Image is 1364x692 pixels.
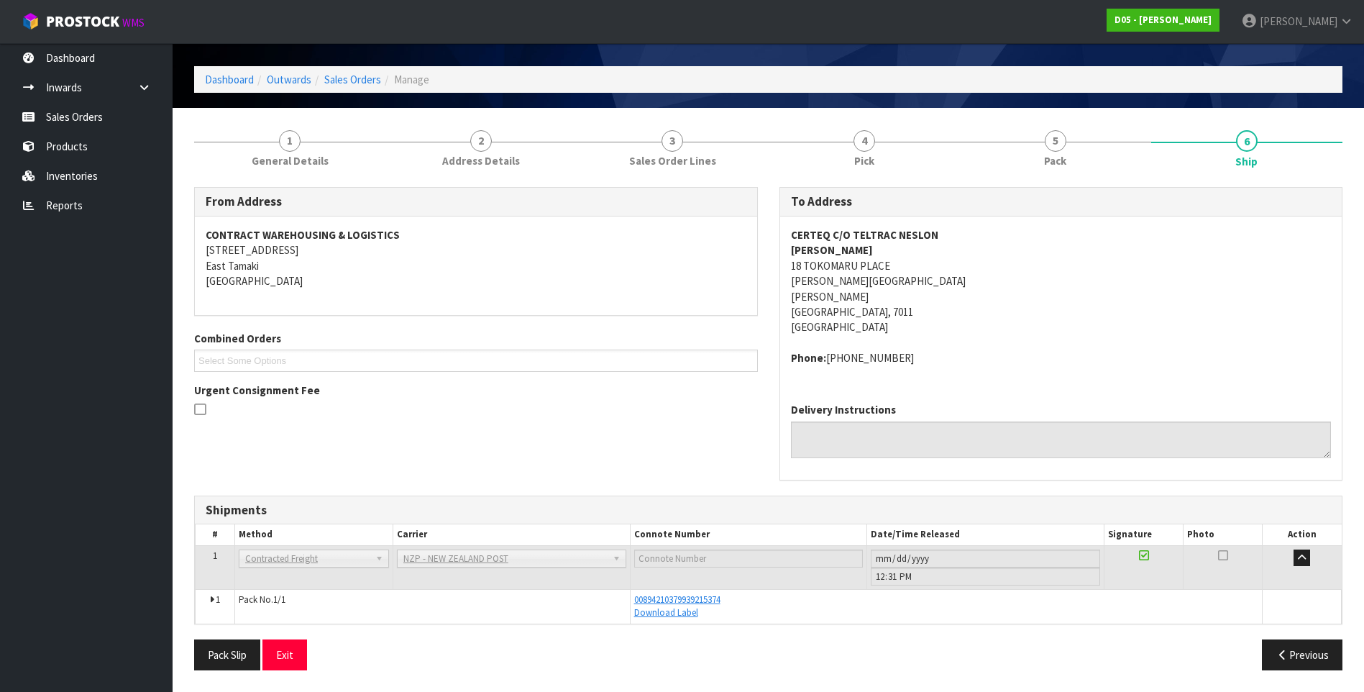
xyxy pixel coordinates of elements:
[22,12,40,30] img: cube-alt.png
[194,331,281,346] label: Combined Orders
[791,351,826,365] strong: phone
[216,593,220,606] span: 1
[205,73,254,86] a: Dashboard
[394,73,429,86] span: Manage
[267,73,311,86] a: Outwards
[867,524,1104,545] th: Date/Time Released
[234,524,393,545] th: Method
[1184,524,1263,545] th: Photo
[1104,524,1184,545] th: Signature
[634,550,864,568] input: Connote Number
[791,228,938,242] strong: CERTEQ C/O TELTRAC NESLON
[234,589,630,623] td: Pack No.
[791,243,873,257] strong: [PERSON_NAME]
[279,130,301,152] span: 1
[206,504,1331,517] h3: Shipments
[252,153,329,168] span: General Details
[194,639,260,670] button: Pack Slip
[854,153,874,168] span: Pick
[1260,14,1337,28] span: [PERSON_NAME]
[213,550,217,562] span: 1
[1236,130,1258,152] span: 6
[206,227,746,289] address: [STREET_ADDRESS] East Tamaki [GEOGRAPHIC_DATA]
[273,593,285,606] span: 1/1
[442,153,520,168] span: Address Details
[194,383,320,398] label: Urgent Consignment Fee
[1114,14,1212,26] strong: D05 - [PERSON_NAME]
[634,606,698,619] a: Download Label
[196,524,235,545] th: #
[245,550,370,568] span: Contracted Freight
[324,73,381,86] a: Sales Orders
[791,350,1332,365] address: [PHONE_NUMBER]
[122,16,145,29] small: WMS
[206,228,400,242] strong: CONTRACT WAREHOUSING & LOGISTICS
[791,195,1332,209] h3: To Address
[393,524,630,545] th: Carrier
[630,524,867,545] th: Connote Number
[194,176,1342,681] span: Ship
[1044,153,1066,168] span: Pack
[791,402,896,417] label: Delivery Instructions
[1235,154,1258,169] span: Ship
[262,639,307,670] button: Exit
[791,227,1332,335] address: 18 TOKOMARU PLACE [PERSON_NAME][GEOGRAPHIC_DATA] [PERSON_NAME] [GEOGRAPHIC_DATA], 7011 [GEOGRAPHI...
[46,12,119,31] span: ProStock
[634,593,720,606] a: 00894210379939215374
[1262,639,1342,670] button: Previous
[470,130,492,152] span: 2
[629,153,716,168] span: Sales Order Lines
[1045,130,1066,152] span: 5
[662,130,683,152] span: 3
[206,195,746,209] h3: From Address
[403,550,607,568] span: NZP - NEW ZEALAND POST
[1263,524,1342,545] th: Action
[853,130,875,152] span: 4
